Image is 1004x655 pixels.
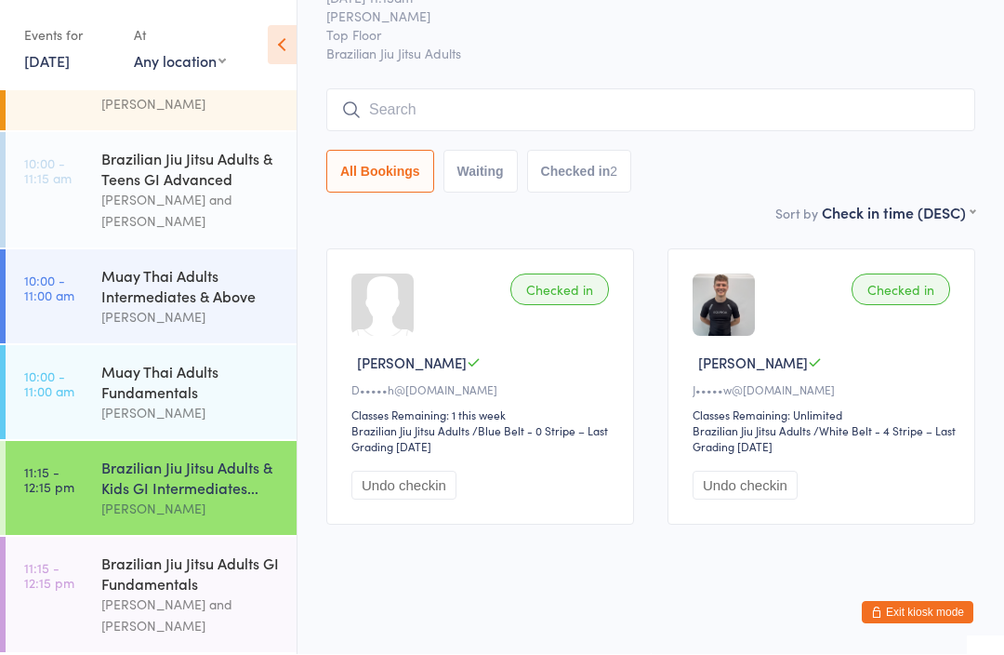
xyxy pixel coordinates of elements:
div: Events for [24,20,115,51]
div: 2 [610,165,617,180]
span: [PERSON_NAME] [357,354,467,373]
time: 10:00 - 11:00 am [24,274,74,303]
button: Checked in2 [527,151,632,194]
div: Muay Thai Adults Fundamentals [101,362,281,403]
div: [PERSON_NAME] [101,499,281,520]
a: 11:15 -12:15 pmBrazilian Jiu Jitsu Adults & Kids GI Intermediates...[PERSON_NAME] [6,442,297,536]
div: Classes Remaining: 1 this week [351,408,614,423]
div: [PERSON_NAME] and [PERSON_NAME] [101,73,281,115]
a: 10:00 -11:00 amMuay Thai Adults Intermediates & Above[PERSON_NAME] [6,250,297,344]
div: Muay Thai Adults Intermediates & Above [101,266,281,307]
time: 11:15 - 12:15 pm [24,465,74,495]
div: Brazilian Jiu Jitsu Adults GI Fundamentals [101,554,281,595]
div: [PERSON_NAME] and [PERSON_NAME] [101,190,281,233]
div: J•••••w@[DOMAIN_NAME] [693,382,956,398]
button: All Bookings [326,151,434,194]
img: image1736840081.png [693,274,755,337]
time: 11:15 - 12:15 pm [24,561,74,591]
div: Brazilian Jiu Jitsu Adults [351,423,469,439]
input: Search [326,89,975,132]
div: Classes Remaining: Unlimited [693,408,956,423]
button: Exit kiosk mode [862,602,973,624]
span: Brazilian Jiu Jitsu Adults [326,45,975,63]
div: Check in time (DESC) [822,203,975,223]
button: Undo checkin [693,472,798,501]
div: D•••••h@[DOMAIN_NAME] [351,382,614,398]
div: [PERSON_NAME] [101,403,281,424]
div: Brazilian Jiu Jitsu Adults & Kids GI Intermediates... [101,458,281,499]
label: Sort by [775,205,818,223]
div: [PERSON_NAME] [101,307,281,328]
div: Brazilian Jiu Jitsu Adults & Teens GI Advanced [101,149,281,190]
button: Undo checkin [351,472,456,501]
div: Checked in [510,274,609,306]
a: 11:15 -12:15 pmBrazilian Jiu Jitsu Adults GI Fundamentals[PERSON_NAME] and [PERSON_NAME] [6,538,297,653]
div: Brazilian Jiu Jitsu Adults [693,423,811,439]
a: 10:00 -11:00 amMuay Thai Adults Fundamentals[PERSON_NAME] [6,346,297,440]
span: [PERSON_NAME] [698,354,808,373]
span: [PERSON_NAME] [326,7,946,26]
time: 10:00 - 11:00 am [24,369,74,399]
a: 10:00 -11:15 amBrazilian Jiu Jitsu Adults & Teens GI Advanced[PERSON_NAME] and [PERSON_NAME] [6,133,297,248]
span: Top Floor [326,26,946,45]
div: At [134,20,226,51]
div: [PERSON_NAME] and [PERSON_NAME] [101,595,281,637]
button: Waiting [443,151,518,194]
div: Checked in [852,274,950,306]
div: Any location [134,51,226,72]
a: [DATE] [24,51,70,72]
time: 10:00 - 11:15 am [24,156,72,186]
